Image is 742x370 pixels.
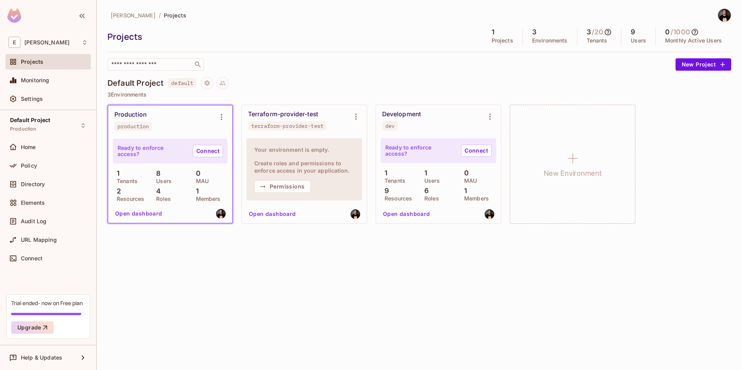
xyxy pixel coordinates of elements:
p: 1 [460,187,467,195]
p: 8 [152,170,160,177]
span: Directory [21,181,45,187]
p: Projects [492,37,513,44]
p: Resources [113,196,144,202]
button: Environment settings [214,109,229,125]
span: E [9,37,20,48]
h5: 0 [665,28,670,36]
span: [PERSON_NAME] [111,12,156,19]
p: 0 [460,169,469,177]
div: Terraform-provider-test [248,110,318,118]
div: production [117,123,149,129]
p: Tenants [381,178,405,184]
span: Connect [21,255,43,261]
a: Connect [193,145,223,157]
h1: New Environment [544,168,602,179]
div: Trial ended- now on Free plan [11,299,83,307]
p: Users [152,178,172,184]
span: Elements [21,200,45,206]
span: Projects [21,59,43,65]
img: eli@permit.io [216,209,226,219]
h5: 3 [587,28,591,36]
p: 1 [192,187,199,195]
p: Resources [381,195,412,202]
p: MAU [460,178,477,184]
span: Production [10,126,37,132]
button: Environment settings [348,109,364,124]
p: Tenants [587,37,608,44]
p: 9 [381,187,389,195]
span: Help & Updates [21,355,62,361]
h5: 1 [492,28,494,36]
span: Project settings [201,81,213,88]
h4: Your environment is empty. [254,146,354,153]
button: Environment settings [482,109,498,124]
h4: Default Project [107,78,163,88]
p: Tenants [113,178,138,184]
span: Policy [21,163,37,169]
button: Upgrade [11,321,54,334]
h5: / 1000 [671,28,690,36]
h5: 9 [631,28,635,36]
button: Open dashboard [380,208,433,220]
p: Members [460,195,489,202]
div: dev [385,123,395,129]
div: Development [382,110,421,118]
p: 4 [152,187,161,195]
li: / [159,12,161,19]
img: eli@permit.io [351,209,360,219]
img: Eli Moshkovich [718,9,731,22]
p: Ready to enforce access? [385,144,455,157]
div: Projects [107,31,478,42]
h5: 3 [532,28,536,36]
img: SReyMgAAAABJRU5ErkJggg== [7,8,21,23]
p: Ready to enforce access? [117,145,187,157]
h5: / 20 [592,28,603,36]
p: 0 [192,170,201,177]
p: Environments [532,37,568,44]
p: 2 [113,187,121,195]
p: 3 Environments [107,92,731,98]
button: New Project [676,58,731,71]
div: Production [114,111,146,119]
p: Users [631,37,646,44]
p: Members [192,196,221,202]
span: Audit Log [21,218,46,224]
p: Users [420,178,440,184]
span: URL Mapping [21,237,57,243]
button: Open dashboard [112,207,165,220]
span: Monitoring [21,77,49,83]
div: terraform-provider-test [251,123,323,129]
span: Home [21,144,36,150]
img: eli@permit.io [485,209,494,219]
p: Monthly Active Users [665,37,722,44]
span: Workspace: Eli [24,39,70,46]
p: 1 [420,169,427,177]
p: 1 [113,170,119,177]
p: Roles [152,196,171,202]
p: 6 [420,187,429,195]
p: 1 [381,169,387,177]
button: Open dashboard [246,208,299,220]
p: Roles [420,195,439,202]
span: default [168,78,196,88]
button: Permissions [254,180,311,193]
p: MAU [192,178,209,184]
span: Default Project [10,117,50,123]
h4: Create roles and permissions to enforce access in your application. [254,160,354,174]
span: Projects [164,12,186,19]
a: Connect [461,144,492,157]
span: Settings [21,96,43,102]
